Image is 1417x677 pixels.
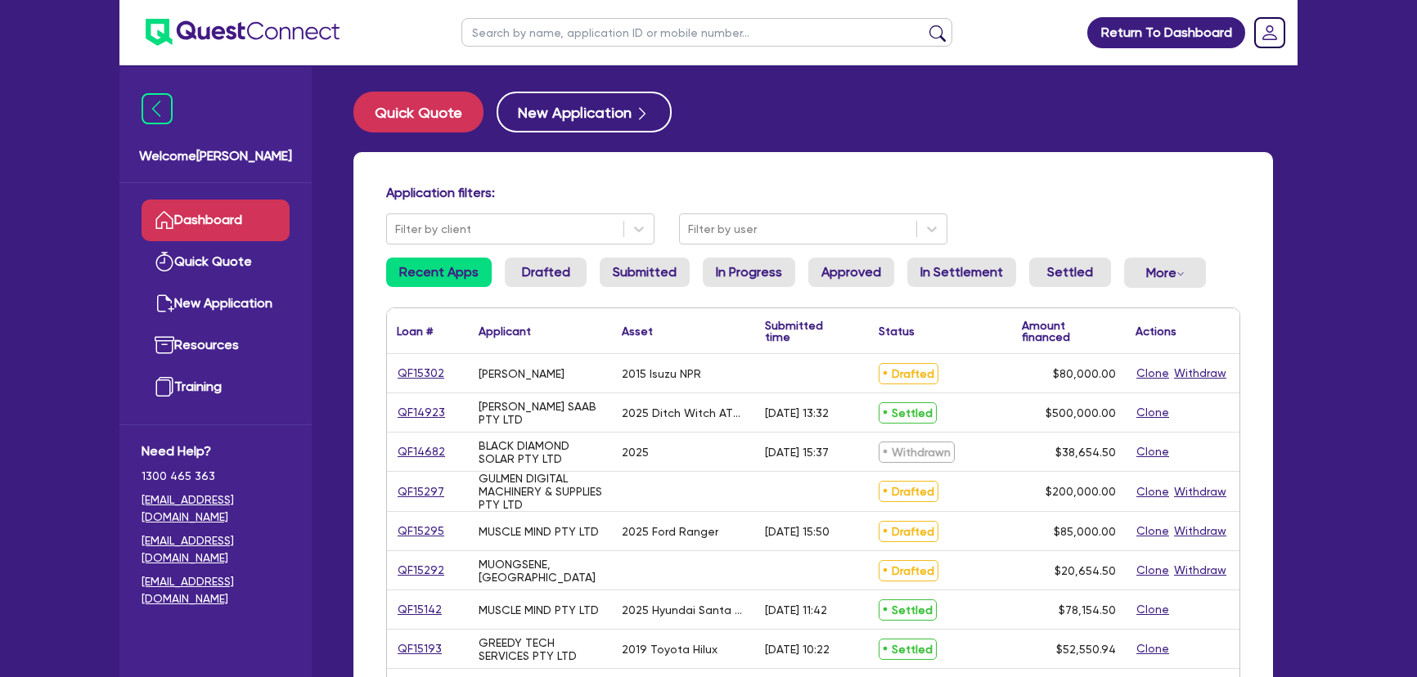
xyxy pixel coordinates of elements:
[479,603,599,616] div: MUSCLE MIND PTY LTD
[1056,643,1116,656] span: $52,550.94
[479,400,602,426] div: [PERSON_NAME] SAAB PTY LTD
[397,522,445,540] a: QF15295
[1029,258,1111,287] a: Settled
[142,468,290,485] span: 1300 465 363
[1053,367,1116,380] span: $80,000.00
[808,258,894,287] a: Approved
[765,525,830,538] div: [DATE] 15:50
[1059,603,1116,616] span: $78,154.50
[1022,320,1116,343] div: Amount financed
[397,325,433,337] div: Loan #
[1136,600,1170,619] button: Clone
[1055,446,1116,459] span: $38,654.50
[622,643,717,656] div: 2019 Toyota Hilux
[142,241,290,283] a: Quick Quote
[397,639,443,658] a: QF15193
[1136,561,1170,580] button: Clone
[397,482,445,501] a: QF15297
[155,377,174,397] img: training
[142,325,290,366] a: Resources
[386,185,1240,200] h4: Application filters:
[622,367,701,380] div: 2015 Isuzu NPR
[397,403,446,422] a: QF14923
[765,446,829,459] div: [DATE] 15:37
[879,521,938,542] span: Drafted
[1173,561,1227,580] button: Withdraw
[139,146,292,166] span: Welcome [PERSON_NAME]
[879,442,955,463] span: Withdrawn
[765,603,827,616] div: [DATE] 11:42
[1136,442,1170,461] button: Clone
[622,446,649,459] div: 2025
[142,442,290,461] span: Need Help?
[155,294,174,313] img: new-application
[479,367,565,380] div: [PERSON_NAME]
[1136,364,1170,383] button: Clone
[142,93,173,124] img: icon-menu-close
[1046,406,1116,419] span: $500,000.00
[353,92,484,132] button: Quick Quote
[879,599,937,621] span: Settled
[505,258,587,287] a: Drafted
[479,636,602,662] div: GREEDY TECH SERVICES PTY LTD
[479,325,531,337] div: Applicant
[879,325,915,337] div: Status
[600,258,690,287] a: Submitted
[879,363,938,384] span: Drafted
[765,643,830,656] div: [DATE] 10:22
[622,603,745,616] div: 2025 Hyundai Santa Fe
[479,472,602,511] div: GULMEN DIGITAL MACHINERY & SUPPLIES PTY LTD
[1248,11,1291,54] a: Dropdown toggle
[1136,482,1170,501] button: Clone
[142,366,290,408] a: Training
[397,600,443,619] a: QF15142
[622,406,745,419] div: 2025 Ditch Witch AT32
[479,439,602,465] div: BLACK DIAMOND SOLAR PTY LTD
[397,561,445,580] a: QF15292
[1136,522,1170,540] button: Clone
[879,639,937,660] span: Settled
[461,18,952,47] input: Search by name, application ID or mobile number...
[142,200,290,241] a: Dashboard
[1136,639,1170,658] button: Clone
[386,258,492,287] a: Recent Apps
[142,283,290,325] a: New Application
[479,525,599,538] div: MUSCLE MIND PTY LTD
[155,252,174,271] img: quick-quote
[879,481,938,502] span: Drafted
[1136,403,1170,422] button: Clone
[155,335,174,355] img: resources
[622,325,653,337] div: Asset
[146,19,340,46] img: quest-connect-logo-blue
[1046,485,1116,498] span: $200,000.00
[1054,525,1116,538] span: $85,000.00
[907,258,1016,287] a: In Settlement
[1124,258,1206,288] button: Dropdown toggle
[142,491,290,526] a: [EMAIL_ADDRESS][DOMAIN_NAME]
[622,525,718,538] div: 2025 Ford Ranger
[765,320,844,343] div: Submitted time
[142,532,290,567] a: [EMAIL_ADDRESS][DOMAIN_NAME]
[879,560,938,581] span: Drafted
[1173,522,1227,540] button: Withdraw
[1087,17,1245,48] a: Return To Dashboard
[142,573,290,608] a: [EMAIL_ADDRESS][DOMAIN_NAME]
[1136,325,1176,337] div: Actions
[1173,364,1227,383] button: Withdraw
[879,402,937,424] span: Settled
[353,92,497,132] a: Quick Quote
[397,442,446,461] a: QF14682
[497,92,672,132] button: New Application
[479,558,602,584] div: MUONGSENE, [GEOGRAPHIC_DATA]
[703,258,795,287] a: In Progress
[397,364,445,383] a: QF15302
[765,406,829,419] div: [DATE] 13:32
[1055,564,1116,577] span: $20,654.50
[1173,482,1227,501] button: Withdraw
